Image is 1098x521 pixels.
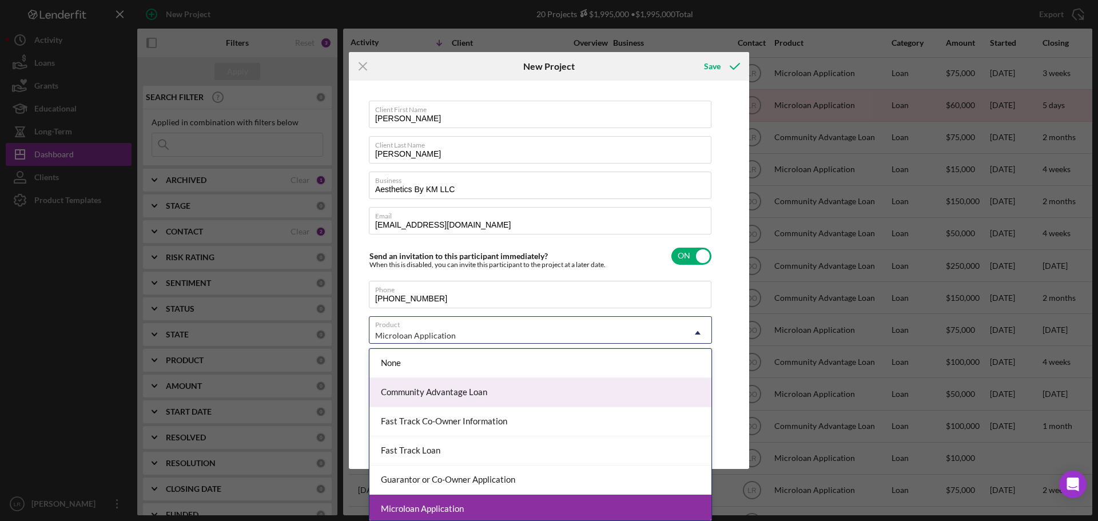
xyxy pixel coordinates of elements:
button: Save [693,55,749,78]
div: Save [704,55,721,78]
div: Fast Track Co-Owner Information [369,407,711,436]
label: Email [375,208,711,220]
label: Client Last Name [375,137,711,149]
h6: New Project [523,61,575,71]
div: Fast Track Loan [369,436,711,466]
label: Client First Name [375,101,711,114]
div: None [369,349,711,378]
div: Community Advantage Loan [369,378,711,407]
label: Send an invitation to this participant immediately? [369,251,548,261]
div: Microloan Application [375,331,456,340]
div: Guarantor or Co-Owner Application [369,466,711,495]
div: When this is disabled, you can invite this participant to the project at a later date. [369,261,606,269]
label: Business [375,172,711,185]
label: Phone [375,281,711,294]
div: Open Intercom Messenger [1059,471,1087,498]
